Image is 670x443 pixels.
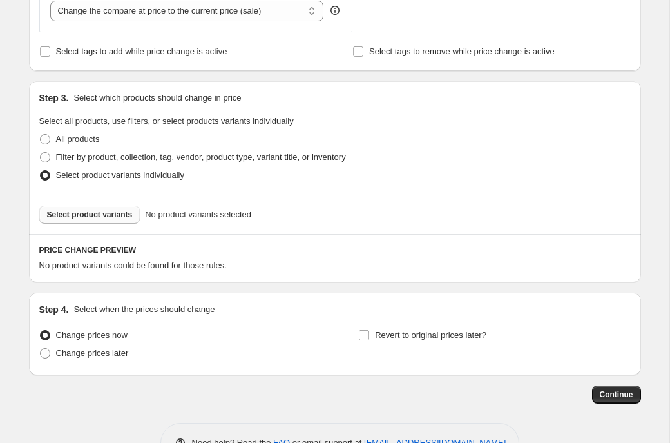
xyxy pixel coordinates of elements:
span: Change prices now [56,330,128,340]
span: Select product variants [47,210,133,220]
div: help [329,4,341,17]
span: Select product variants individually [56,170,184,180]
p: Select when the prices should change [73,303,215,316]
span: Change prices later [56,348,129,358]
span: Filter by product, collection, tag, vendor, product type, variant title, or inventory [56,152,346,162]
span: All products [56,134,100,144]
span: No product variants selected [145,208,251,221]
span: Continue [600,389,633,400]
h6: PRICE CHANGE PREVIEW [39,245,631,255]
button: Continue [592,386,641,404]
span: No product variants could be found for those rules. [39,261,227,270]
button: Select product variants [39,206,140,224]
span: Revert to original prices later? [375,330,486,340]
h2: Step 3. [39,92,69,104]
p: Select which products should change in price [73,92,241,104]
span: Select tags to remove while price change is active [369,46,555,56]
span: Select all products, use filters, or select products variants individually [39,116,294,126]
span: Select tags to add while price change is active [56,46,227,56]
h2: Step 4. [39,303,69,316]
